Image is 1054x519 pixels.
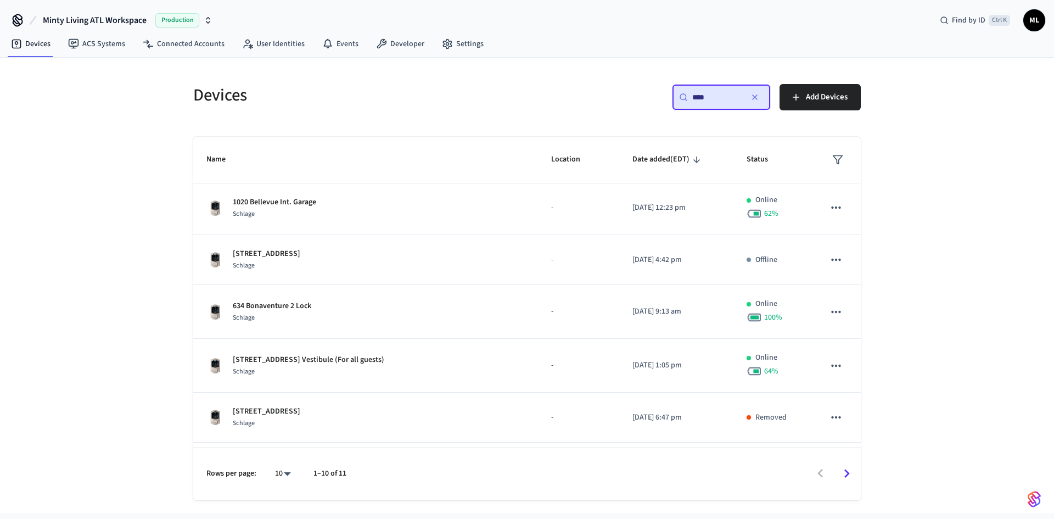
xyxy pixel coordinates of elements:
a: Developer [367,34,433,54]
span: Ctrl K [989,15,1010,26]
a: Connected Accounts [134,34,233,54]
button: Add Devices [780,84,861,110]
span: Add Devices [806,90,848,104]
p: 634 Bonaventure 2 Lock [233,300,311,312]
p: - [551,360,606,371]
p: [DATE] 1:05 pm [632,360,720,371]
p: 1–10 of 11 [313,468,346,479]
img: Schlage Sense Smart Deadbolt with Camelot Trim, Front [206,409,224,426]
p: [DATE] 6:47 pm [632,412,720,423]
span: Schlage [233,367,255,376]
img: Schlage Sense Smart Deadbolt with Camelot Trim, Front [206,251,224,269]
span: Schlage [233,418,255,428]
p: [STREET_ADDRESS] [233,248,300,260]
p: 1020 Bellevue Int. Garage [233,197,316,208]
span: Date added(EDT) [632,151,704,168]
span: Minty Living ATL Workspace [43,14,147,27]
button: ML [1023,9,1045,31]
p: Removed [755,412,787,423]
h5: Devices [193,84,520,107]
p: - [551,306,606,317]
span: Status [747,151,782,168]
a: Devices [2,34,59,54]
a: ACS Systems [59,34,134,54]
a: Settings [433,34,492,54]
p: - [551,412,606,423]
p: Online [755,352,777,364]
p: Online [755,194,777,206]
p: Online [755,298,777,310]
span: Production [155,13,199,27]
p: [STREET_ADDRESS] Vestibule (For all guests) [233,354,384,366]
p: [DATE] 9:13 am [632,306,720,317]
div: Find by IDCtrl K [931,10,1019,30]
span: ML [1024,10,1044,30]
span: Find by ID [952,15,985,26]
p: [DATE] 12:23 pm [632,202,720,214]
p: [DATE] 4:42 pm [632,254,720,266]
div: 10 [270,466,296,482]
p: - [551,254,606,266]
p: [STREET_ADDRESS] [233,406,300,417]
span: Name [206,151,240,168]
img: Schlage Sense Smart Deadbolt with Camelot Trim, Front [206,357,224,375]
p: Rows per page: [206,468,256,479]
p: Offline [755,254,777,266]
span: Schlage [233,209,255,219]
span: 62 % [764,208,778,219]
a: Events [313,34,367,54]
span: 100 % [764,312,782,323]
img: Schlage Sense Smart Deadbolt with Camelot Trim, Front [206,199,224,217]
span: Schlage [233,261,255,270]
a: User Identities [233,34,313,54]
span: Location [551,151,595,168]
img: SeamLogoGradient.69752ec5.svg [1028,490,1041,508]
span: 64 % [764,366,778,377]
p: - [551,202,606,214]
button: Go to next page [834,461,860,487]
span: Schlage [233,313,255,322]
img: Schlage Sense Smart Deadbolt with Camelot Trim, Front [206,303,224,321]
